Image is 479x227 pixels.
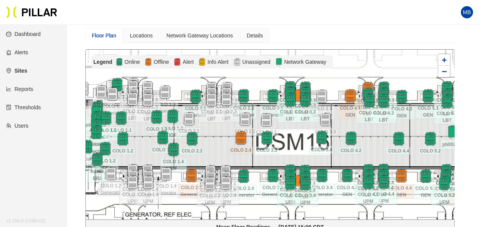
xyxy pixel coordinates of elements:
img: pod-unassigned.895f376b.svg [141,170,155,184]
img: pod-unassigned.895f376b.svg [126,78,140,91]
div: COLO 4.1 LBP [354,88,381,102]
div: COLO 2.2 LBT [197,165,224,179]
img: pod-offline.df94d192.svg [343,89,357,103]
span: COLO 2.1 LBT [198,108,225,123]
img: pod-online.97050380.svg [361,169,375,183]
img: pod-offline.df94d192.svg [184,169,198,182]
div: pb002802 [439,125,466,130]
span: COLO 3.1 [254,128,279,136]
a: teamUsers [6,123,29,129]
span: Network Gateway [282,58,327,66]
span: COLO 1.3 [144,125,169,133]
div: COLO 4.2 LBT New [355,164,381,178]
img: pod-unassigned.895f376b.svg [158,85,172,99]
img: pod-unassigned.895f376b.svg [127,88,140,101]
img: pod-online.97050380.svg [167,143,180,156]
div: COLO 5.1 GEN [415,89,441,103]
div: COLO 2.4 UPM [213,176,239,190]
div: COLO 4.1 UPM [354,82,381,96]
img: pod-unassigned.895f376b.svg [126,80,140,94]
div: COLO 2.1 UPM [198,82,225,96]
div: COLO 4.4 [385,132,412,146]
div: Secure Storage [74,140,100,154]
img: pod-online.97050380.svg [237,89,250,103]
div: COLO 1.3 UPM [134,81,161,95]
img: pod-offline.df94d192.svg [361,82,375,96]
img: pod-online.97050380.svg [376,169,390,183]
div: COLO 1.3 LBP [134,88,161,102]
div: Legend [93,58,115,66]
img: pod-unassigned.895f376b.svg [104,167,118,180]
div: COLO 1.2 LBT [119,164,146,178]
div: COLO 1.3 IDF [159,109,186,123]
div: COLO 5.2 LBP [433,170,459,183]
img: pod-online.97050380.svg [376,94,390,108]
img: pod-unassigned.895f376b.svg [126,175,139,189]
div: COLO 1.2 LBP [120,170,146,184]
img: pod-unassigned.895f376b.svg [219,165,232,179]
span: COLO 3.4 UPM [292,192,319,206]
span: − [442,66,447,76]
img: pod-online.97050380.svg [116,132,130,146]
div: COLO 4.2 LBP [355,169,381,183]
span: COLO 4.3 GEN [388,105,415,120]
span: COLO 1.1 LBT [119,107,146,122]
div: COLO 4.4 GEN [388,169,415,183]
div: COLO 4.2 [338,131,364,145]
span: COLO 1.4 UPM [135,191,162,205]
div: COLO 3.4 LBP [292,171,318,185]
img: pod-online.97050380.svg [166,109,179,123]
img: pod-offline.df94d192.svg [394,169,408,183]
span: COLO 1.2 [111,147,135,155]
div: COLO 1.1 LBT [119,92,146,106]
div: COLO 4.1 LBT [356,94,383,107]
span: COLO 4.1 LBT [356,109,383,123]
span: pb002802 [441,139,465,150]
img: pod-unassigned.895f376b.svg [205,87,218,101]
img: pod-unassigned.895f376b.svg [203,165,217,179]
span: MB [463,6,471,18]
img: pod-online.97050380.svg [377,175,391,189]
div: COLO 5.4 UPM [447,176,474,190]
img: pod-online.97050380.svg [284,93,297,107]
span: + [442,55,447,65]
img: pod-unassigned.895f376b.svg [106,87,119,101]
img: pod-unassigned.895f376b.svg [95,85,108,99]
img: pod-online.97050380.svg [237,169,250,183]
div: COLO 3.1 [253,113,280,127]
span: COLO 2.4 Generator [230,185,257,199]
img: pod-online.97050380.svg [439,170,453,183]
span: COLO 1.4 Generator [153,182,179,197]
div: COLO 5.2 [417,132,444,146]
span: COLO 3.4 [309,146,334,154]
span: COLO 1.4 [151,146,175,154]
span: COLO 3.1 Generator [260,104,286,119]
span: Admin ER2 [84,168,111,182]
span: COLO 5.2 GEN [412,185,439,199]
img: pod-online.97050380.svg [266,169,280,182]
span: Unassigned [241,58,272,66]
div: COLO 1.2 Generator [98,167,124,180]
img: pod-online.97050380.svg [392,132,405,146]
span: Alert [181,58,195,66]
div: COLO 3.1 UPM [277,81,303,95]
img: pod-online.97050380.svg [185,132,199,146]
img: pod-unassigned.895f376b.svg [219,92,233,106]
img: gateway-online.42bf373e.svg [446,125,460,139]
img: pod-online.97050380.svg [260,131,274,145]
img: pod-online.97050380.svg [90,111,103,125]
img: pod-offline.df94d192.svg [234,131,248,145]
img: pod-unassigned.895f376b.svg [204,171,218,185]
img: pod-unassigned.895f376b.svg [219,87,233,101]
img: pod-online.97050380.svg [114,111,128,125]
img: pod-unassigned.895f376b.svg [159,167,173,181]
div: COLO 1.3 Generator [152,85,178,99]
span: COLO 2.3 [233,128,257,135]
img: pod-unassigned.895f376b.svg [203,177,217,190]
span: COLO 1.3 Generator [152,101,178,115]
span: COLO 2.1 [177,127,201,135]
img: Pillar Technologies [6,6,57,18]
div: COLO 2.2 UPM [197,177,223,190]
div: COLO 2.4 LBT [212,165,239,179]
div: pb002512 [83,106,109,110]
